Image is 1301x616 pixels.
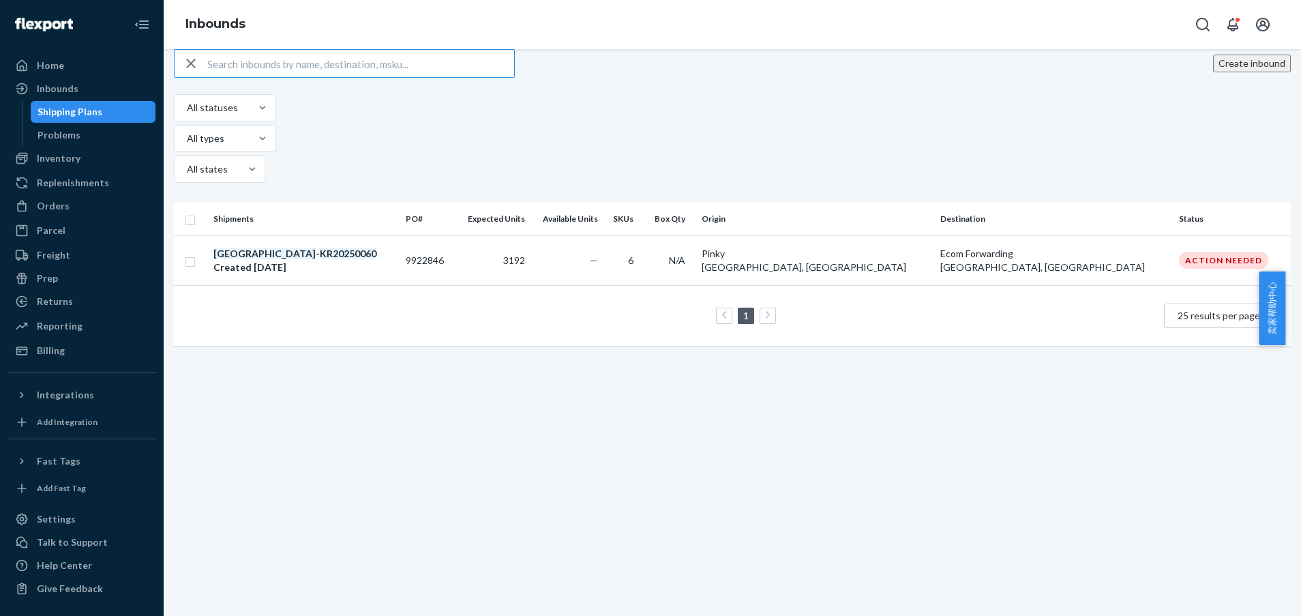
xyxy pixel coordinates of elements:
[940,261,1145,273] span: [GEOGRAPHIC_DATA], [GEOGRAPHIC_DATA]
[741,310,751,321] a: Page 1 is your current page
[590,254,598,266] span: —
[940,247,1168,261] div: Ecom Forwarding
[530,203,603,235] th: Available Units
[8,508,155,530] a: Settings
[8,172,155,194] a: Replenishments
[37,482,86,494] div: Add Fast Tag
[8,450,155,472] button: Fast Tags
[208,203,400,235] th: Shipments
[175,5,256,44] ol: breadcrumbs
[603,203,644,235] th: SKUs
[1249,11,1276,38] button: Open account menu
[38,105,102,119] div: Shipping Plans
[1178,310,1260,321] span: 25 results per page
[128,11,155,38] button: Close Navigation
[8,147,155,169] a: Inventory
[935,203,1173,235] th: Destination
[37,559,92,572] div: Help Center
[8,578,155,600] button: Give Feedback
[8,244,155,266] a: Freight
[37,151,80,165] div: Inventory
[1179,252,1268,269] div: Action Needed
[37,199,70,213] div: Orders
[1219,11,1246,38] button: Open notifications
[37,536,108,549] div: Talk to Support
[644,203,696,235] th: Box Qty
[455,203,530,235] th: Expected Units
[37,582,103,596] div: Give Feedback
[37,82,78,96] div: Inbounds
[702,261,906,273] span: [GEOGRAPHIC_DATA], [GEOGRAPHIC_DATA]
[8,55,155,76] a: Home
[31,124,156,146] a: Problems
[320,248,376,259] em: KR20250060
[37,512,76,526] div: Settings
[213,248,316,259] em: [GEOGRAPHIC_DATA]
[37,416,98,428] div: Add Integration
[38,128,80,142] div: Problems
[37,454,80,468] div: Fast Tags
[37,295,73,308] div: Returns
[8,291,155,312] a: Returns
[1173,203,1291,235] th: Status
[185,162,187,176] input: All states
[628,254,633,266] span: 6
[207,50,514,77] input: Search inbounds by name, destination, msku...
[1259,272,1285,345] button: 卖家帮助中心
[8,411,155,433] a: Add Integration
[8,340,155,362] a: Billing
[185,16,245,31] a: Inbounds
[37,344,65,357] div: Billing
[702,247,929,261] div: Pinky
[213,261,376,274] div: Created [DATE]
[37,224,65,237] div: Parcel
[37,272,58,285] div: Prep
[400,235,455,285] td: 9922846
[185,101,187,115] input: All statuses
[37,176,109,190] div: Replenishments
[213,247,376,261] div: -
[8,267,155,289] a: Prep
[37,388,94,402] div: Integrations
[8,195,155,217] a: Orders
[8,384,155,406] button: Integrations
[8,220,155,241] a: Parcel
[37,319,83,333] div: Reporting
[8,555,155,576] a: Help Center
[8,478,155,499] a: Add Fast Tag
[31,101,156,123] a: Shipping Plans
[503,254,525,266] span: 3192
[1213,55,1291,72] button: Create inbound
[400,203,455,235] th: PO#
[8,315,155,337] a: Reporting
[185,132,187,145] input: All types
[8,78,155,100] a: Inbounds
[669,254,685,266] span: N/A
[15,18,73,31] img: Flexport logo
[8,531,155,553] a: Talk to Support
[1189,11,1216,38] button: Open Search Box
[37,248,70,262] div: Freight
[37,59,64,72] div: Home
[696,203,935,235] th: Origin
